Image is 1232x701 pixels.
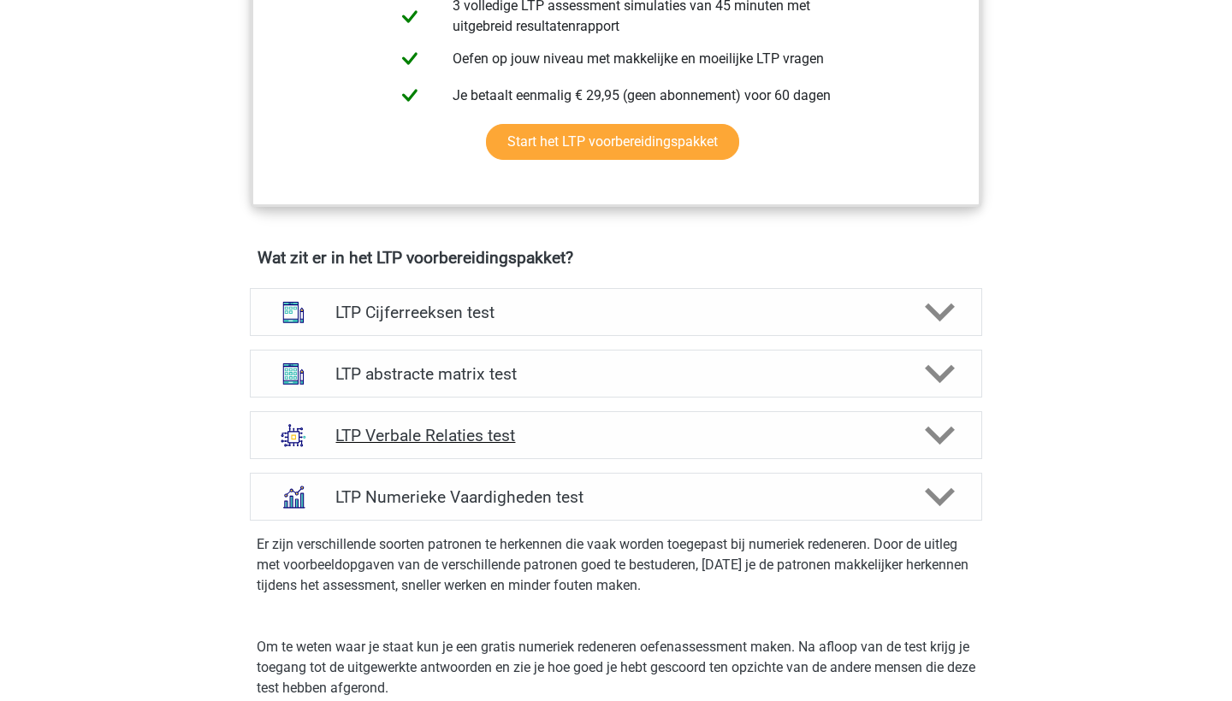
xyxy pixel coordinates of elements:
img: abstracte matrices [271,351,316,396]
img: analogieen [271,413,316,457]
h4: LTP Numerieke Vaardigheden test [335,487,896,507]
h4: LTP Verbale Relaties test [335,426,896,445]
a: analogieen LTP Verbale Relaties test [243,411,989,459]
p: Om te weten waar je staat kun je een gratis numeriek redeneren oefenassessment maken. Na afloop v... [257,637,975,698]
img: cijferreeksen [271,290,316,334]
a: Start het LTP voorbereidingspakket [486,124,739,160]
a: cijferreeksen LTP Cijferreeksen test [243,288,989,336]
h4: LTP abstracte matrix test [335,364,896,384]
a: numeriek redeneren LTP Numerieke Vaardigheden test [243,473,989,521]
a: abstracte matrices LTP abstracte matrix test [243,350,989,398]
img: numeriek redeneren [271,474,316,519]
h4: Wat zit er in het LTP voorbereidingspakket? [258,248,974,268]
h4: LTP Cijferreeksen test [335,303,896,322]
p: Er zijn verschillende soorten patronen te herkennen die vaak worden toegepast bij numeriek redene... [257,534,975,596]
